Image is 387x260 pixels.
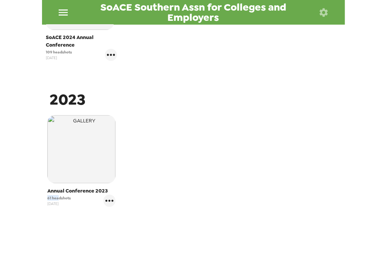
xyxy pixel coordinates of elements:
[47,201,71,207] span: [DATE]
[47,187,115,195] span: Annual Conference 2023
[103,195,115,207] button: gallery menu
[75,2,311,22] span: SoACE Southern Assn for Colleges and Employers
[47,115,115,183] img: gallery
[50,89,86,110] span: 2023
[47,195,71,201] span: 61 headshots
[105,49,117,61] button: gallery menu
[46,55,72,61] span: [DATE]
[46,49,72,55] span: 109 headshots
[46,34,117,49] span: SoACE 2024 Annual Conference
